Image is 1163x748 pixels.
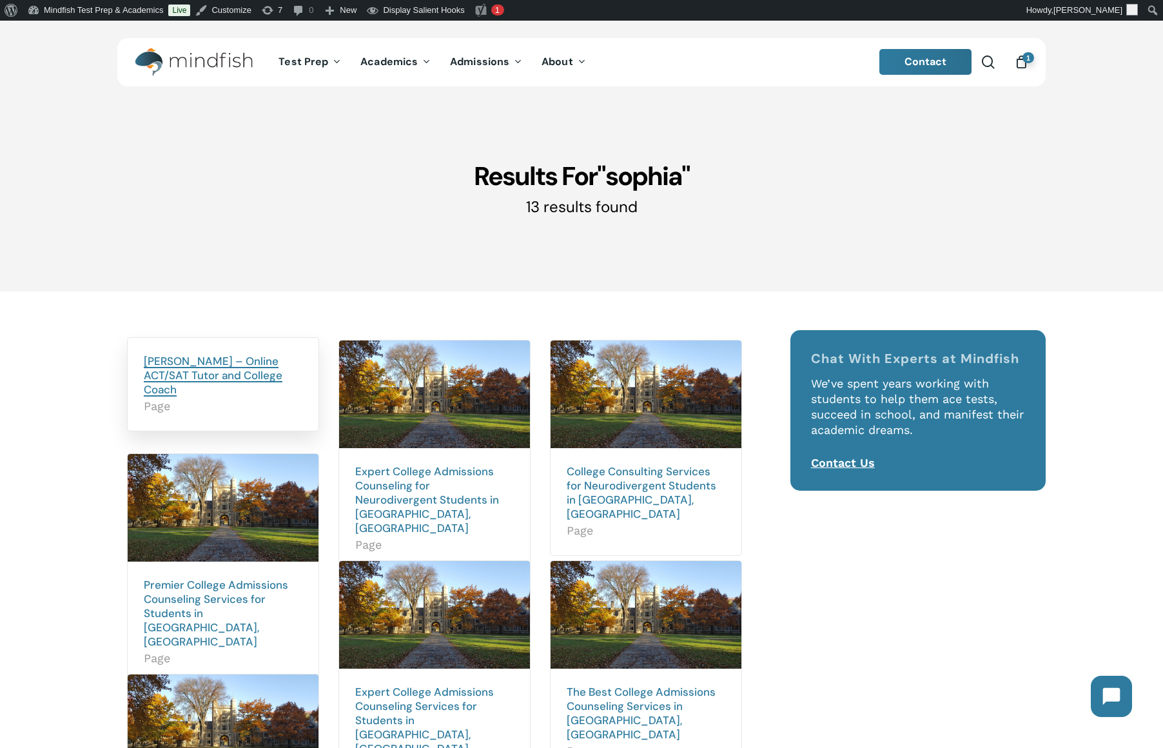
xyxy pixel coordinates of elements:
span: "sophia" [597,159,690,193]
span: Test Prep [279,55,328,68]
span: Admissions [450,55,509,68]
span: About [542,55,573,68]
img: University,Of,Michigan [339,561,530,669]
a: Test Prep [269,57,351,68]
p: We’ve spent years working with students to help them ace tests, succeed in school, and manifest t... [811,376,1026,455]
a: Academics [351,57,440,68]
span: [PERSON_NAME] [1053,5,1122,15]
a: Live [168,5,190,16]
a: Cart [1014,55,1028,69]
h1: Results For [117,160,1046,192]
a: [PERSON_NAME] – Online ACT/SAT Tutor and College Coach [144,354,282,397]
img: University,Of,Michigan [551,340,741,448]
iframe: Chatbot [1078,663,1145,730]
nav: Main Menu [269,38,595,86]
a: Premier College Admissions Counseling Services for Students in [GEOGRAPHIC_DATA], [GEOGRAPHIC_DATA] [144,578,288,649]
span: 1 [495,5,500,15]
img: University,Of,Michigan [551,561,741,669]
span: 1 [1022,52,1034,63]
span: Page [355,537,514,553]
a: About [532,57,596,68]
header: Main Menu [117,38,1046,86]
span: Page [144,651,302,666]
a: The Best College Admissions Counseling Services in [GEOGRAPHIC_DATA], [GEOGRAPHIC_DATA] [567,685,716,742]
span: Contact [904,55,947,68]
img: University,Of,Michigan [339,340,530,448]
span: Page [567,523,725,538]
a: Contact [879,49,972,75]
span: Page [144,399,302,414]
img: University,Of,Michigan [128,454,318,562]
a: Expert College Admissions Counseling for Neurodivergent Students in [GEOGRAPHIC_DATA], [GEOGRAPHI... [355,464,499,535]
a: Admissions [440,57,532,68]
h4: Chat With Experts at Mindfish [811,351,1026,366]
a: College Consulting Services for Neurodivergent Students in [GEOGRAPHIC_DATA], [GEOGRAPHIC_DATA] [567,464,716,521]
a: Contact Us [811,456,875,469]
span: Academics [360,55,418,68]
span: 13 results found [526,197,638,217]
